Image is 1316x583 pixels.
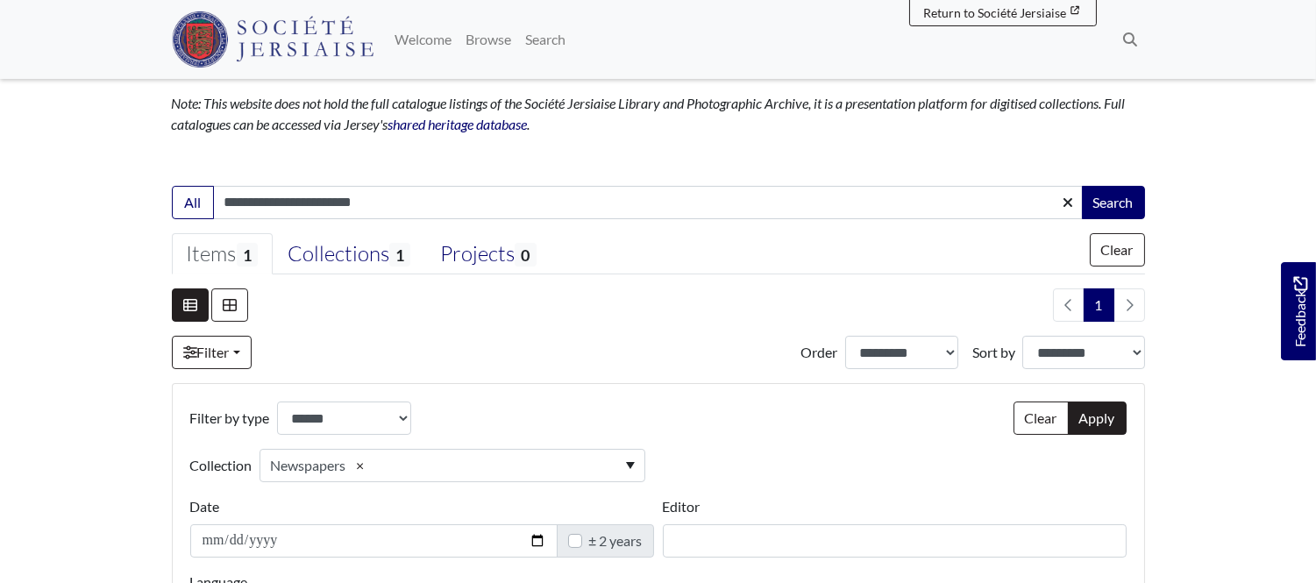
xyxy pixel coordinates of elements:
a: shared heritage database [388,116,528,132]
a: Welcome [388,22,459,57]
label: Date [190,496,220,517]
em: Note: This website does not hold the full catalogue listings of the Société Jersiaise Library and... [172,95,1126,132]
a: Filter [172,336,252,369]
label: Sort by [972,342,1015,363]
a: Browse [459,22,518,57]
a: Search [518,22,573,57]
span: 1 [237,243,258,267]
button: Clear [1014,402,1069,435]
span: 1 [389,243,410,267]
a: Société Jersiaise logo [172,7,374,72]
li: Previous page [1053,288,1085,322]
label: Order [801,342,838,363]
a: × [350,455,372,476]
button: Clear [1090,233,1145,267]
span: Goto page 1 [1084,288,1114,322]
span: Feedback [1290,277,1311,348]
img: Société Jersiaise [172,11,374,68]
button: Search [1082,186,1145,219]
a: Would you like to provide feedback? [1281,262,1316,360]
label: Collection [190,449,253,482]
div: Collections [288,241,410,267]
label: Filter by type [190,402,270,435]
nav: pagination [1046,288,1145,322]
span: Return to Société Jersiaise [924,5,1067,20]
div: Newspapers [271,455,346,476]
label: Editor [663,496,701,517]
button: All [172,186,214,219]
span: 0 [515,243,536,267]
button: Apply [1068,402,1127,435]
label: ± 2 years [589,530,643,551]
div: Projects [440,241,536,267]
input: Enter one or more search terms... [213,186,1084,219]
div: Items [187,241,258,267]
